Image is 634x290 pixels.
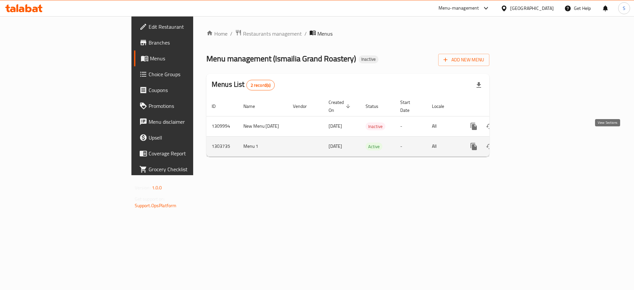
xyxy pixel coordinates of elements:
[238,136,288,156] td: Menu 1
[329,142,342,150] span: [DATE]
[395,116,427,136] td: -
[246,80,275,90] div: Total records count
[432,102,453,110] span: Locale
[400,98,419,114] span: Start Date
[134,130,237,145] a: Upsell
[149,102,232,110] span: Promotions
[212,80,275,90] h2: Menus List
[134,66,237,82] a: Choice Groups
[427,116,461,136] td: All
[304,30,307,38] li: /
[235,29,302,38] a: Restaurants management
[427,136,461,156] td: All
[623,5,625,12] span: S
[243,102,264,110] span: Name
[329,122,342,130] span: [DATE]
[359,55,378,63] div: Inactive
[329,98,352,114] span: Created On
[149,23,232,31] span: Edit Restaurant
[149,165,232,173] span: Grocery Checklist
[482,118,498,134] button: Change Status
[135,183,151,192] span: Version:
[461,96,535,116] th: Actions
[134,114,237,130] a: Menu disclaimer
[206,29,489,38] nav: breadcrumb
[439,4,479,12] div: Menu-management
[134,19,237,35] a: Edit Restaurant
[366,102,387,110] span: Status
[149,118,232,126] span: Menu disclaimer
[134,82,237,98] a: Coupons
[134,50,237,66] a: Menus
[134,98,237,114] a: Promotions
[206,96,535,157] table: enhanced table
[212,102,224,110] span: ID
[152,183,162,192] span: 1.0.0
[443,56,484,64] span: Add New Menu
[466,118,482,134] button: more
[438,54,489,66] button: Add New Menu
[466,139,482,154] button: more
[149,134,232,142] span: Upsell
[149,70,232,78] span: Choice Groups
[149,39,232,47] span: Branches
[395,136,427,156] td: -
[149,86,232,94] span: Coupons
[366,143,382,150] span: Active
[510,5,554,12] div: [GEOGRAPHIC_DATA]
[135,201,177,210] a: Support.OpsPlatform
[471,77,487,93] div: Export file
[359,56,378,62] span: Inactive
[135,195,165,203] span: Get support on:
[134,161,237,177] a: Grocery Checklist
[243,30,302,38] span: Restaurants management
[150,54,232,62] span: Menus
[317,30,333,38] span: Menus
[293,102,315,110] span: Vendor
[134,35,237,50] a: Branches
[149,149,232,157] span: Coverage Report
[206,51,356,66] span: Menu management ( Ismailia Grand Roastery )
[366,123,385,130] span: Inactive
[134,145,237,161] a: Coverage Report
[238,116,288,136] td: New Menu [DATE]
[247,82,275,88] span: 2 record(s)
